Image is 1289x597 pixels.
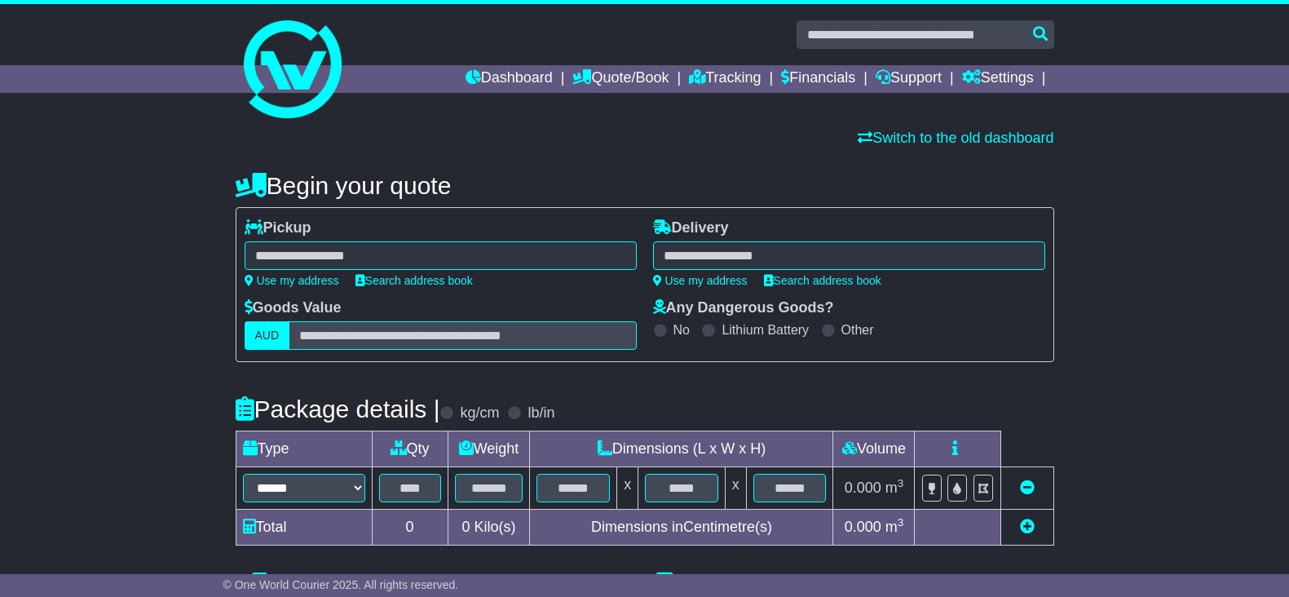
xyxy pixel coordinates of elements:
a: Support [876,65,942,93]
a: Use my address [245,274,339,287]
label: AUD [245,321,290,350]
td: Total [236,510,372,546]
a: Add new item [1020,519,1035,535]
td: Dimensions in Centimetre(s) [530,510,833,546]
sup: 3 [898,516,904,528]
span: m [885,519,904,535]
sup: 3 [898,477,904,489]
a: Search address book [764,274,881,287]
a: Dashboard [466,65,553,93]
td: Kilo(s) [448,510,530,546]
span: m [885,480,904,496]
td: Weight [448,431,530,467]
label: No [673,322,690,338]
label: Lithium Battery [722,322,809,338]
a: Financials [781,65,855,93]
a: Tracking [689,65,761,93]
label: Delivery [653,219,729,237]
a: Switch to the old dashboard [858,130,1053,146]
label: lb/in [528,405,554,422]
span: 0.000 [845,480,881,496]
label: kg/cm [460,405,499,422]
td: 0 [372,510,448,546]
td: x [725,467,746,510]
span: © One World Courier 2025. All rights reserved. [223,578,459,591]
td: Dimensions (L x W x H) [530,431,833,467]
span: 0 [461,519,470,535]
h4: Package details | [236,396,440,422]
td: x [617,467,638,510]
td: Volume [833,431,915,467]
h4: Begin your quote [236,172,1054,199]
a: Use my address [653,274,748,287]
a: Remove this item [1020,480,1035,496]
label: Goods Value [245,299,342,317]
span: 0.000 [845,519,881,535]
label: Other [841,322,874,338]
td: Qty [372,431,448,467]
label: Pickup [245,219,311,237]
a: Quote/Book [572,65,669,93]
label: Any Dangerous Goods? [653,299,834,317]
a: Settings [962,65,1034,93]
td: Type [236,431,372,467]
a: Search address book [355,274,473,287]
